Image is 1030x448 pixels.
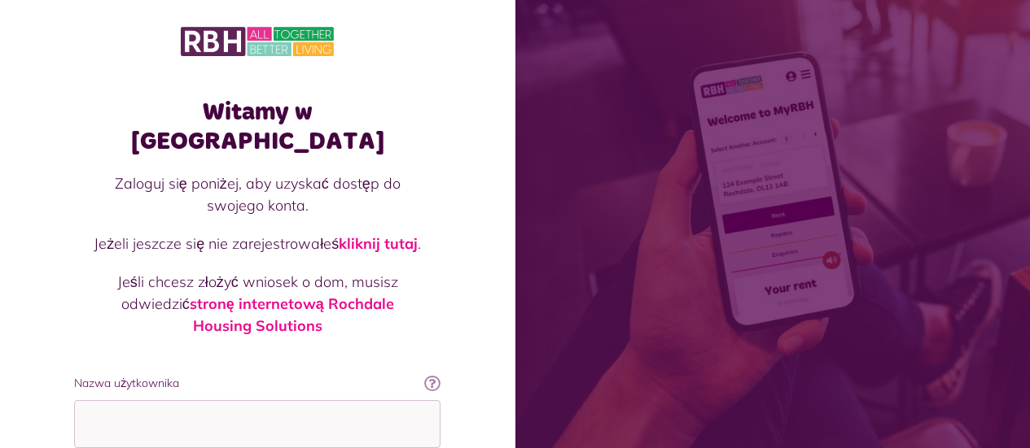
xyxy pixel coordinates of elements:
[117,272,398,313] font: Jeśli chcesz złożyć wniosek o dom, musisz odwiedzić
[339,234,418,253] a: kliknij tutaj
[181,24,334,59] img: MyRBH
[190,294,394,335] a: stronę internetową Rochdale Housing Solutions
[131,100,384,154] font: Witamy w [GEOGRAPHIC_DATA]
[418,234,421,253] font: .
[115,174,401,215] font: Zaloguj się poniżej, aby uzyskać dostęp do swojego konta.
[74,376,179,390] font: Nazwa użytkownika
[94,234,339,253] font: Jeżeli jeszcze się nie zarejestrowałeś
